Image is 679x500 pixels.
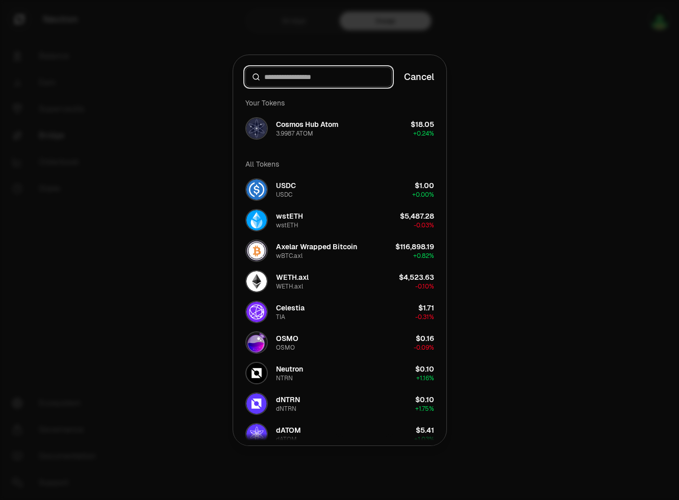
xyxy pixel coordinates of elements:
button: dNTRN LogodNTRNdNTRN$0.10+1.75% [239,388,440,419]
span: -0.03% [414,221,434,229]
div: $0.10 [415,364,434,374]
div: $1.71 [418,303,434,313]
div: 3.9987 ATOM [276,129,313,138]
div: All Tokens [239,154,440,174]
img: OSMO Logo [246,332,267,353]
div: $116,898.19 [395,242,434,252]
div: $1.00 [415,180,434,191]
button: TIA LogoCelestiaTIA$1.71-0.31% [239,297,440,327]
img: NTRN Logo [246,363,267,383]
span: + 1.03% [414,435,434,443]
img: WETH.axl Logo [246,271,267,292]
div: $5,487.28 [400,211,434,221]
div: $5.41 [416,425,434,435]
button: OSMO LogoOSMOOSMO$0.16-0.09% [239,327,440,358]
img: TIA Logo [246,302,267,322]
span: + 0.00% [412,191,434,199]
span: -0.10% [415,282,434,291]
div: USDC [276,180,296,191]
img: wBTC.axl Logo [246,241,267,261]
span: -0.09% [414,344,434,352]
div: OSMO [276,344,295,352]
div: wstETH [276,221,298,229]
span: + 0.24% [413,129,434,138]
img: dATOM Logo [246,424,267,444]
img: wstETH Logo [246,210,267,230]
div: wBTC.axl [276,252,303,260]
div: TIA [276,313,285,321]
span: -0.31% [415,313,434,321]
button: NTRN LogoNeutronNTRN$0.10+1.16% [239,358,440,388]
button: dATOM LogodATOMdATOM$5.41+1.03% [239,419,440,450]
div: Cosmos Hub Atom [276,119,338,129]
div: $0.10 [415,394,434,405]
div: dATOM [276,425,301,435]
button: WETH.axl LogoWETH.axlWETH.axl$4,523.63-0.10% [239,266,440,297]
div: WETH.axl [276,272,309,282]
img: dNTRN Logo [246,393,267,414]
div: $0.16 [416,333,434,344]
span: + 0.82% [413,252,434,260]
button: USDC LogoUSDCUSDC$1.00+0.00% [239,174,440,205]
button: wstETH LogowstETHwstETH$5,487.28-0.03% [239,205,440,235]
button: Cancel [404,70,434,84]
button: wBTC.axl LogoAxelar Wrapped BitcoinwBTC.axl$116,898.19+0.82% [239,235,440,266]
div: NTRN [276,374,293,382]
button: ATOM LogoCosmos Hub Atom3.9987 ATOM$18.05+0.24% [239,113,440,144]
div: Your Tokens [239,93,440,113]
span: + 1.16% [416,374,434,382]
div: OSMO [276,333,298,344]
div: $18.05 [411,119,434,129]
div: $4,523.63 [399,272,434,282]
div: Celestia [276,303,305,313]
span: + 1.75% [415,405,434,413]
div: dATOM [276,435,297,443]
div: WETH.axl [276,282,303,291]
img: ATOM Logo [246,118,267,139]
div: dNTRN [276,394,300,405]
div: dNTRN [276,405,296,413]
img: USDC Logo [246,179,267,200]
div: USDC [276,191,292,199]
div: wstETH [276,211,303,221]
div: Neutron [276,364,303,374]
div: Axelar Wrapped Bitcoin [276,242,357,252]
